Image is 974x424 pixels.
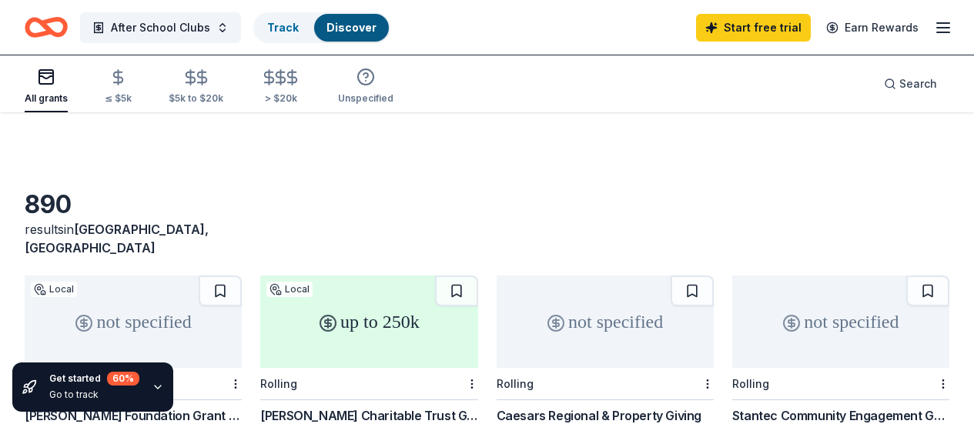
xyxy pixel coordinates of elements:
[25,189,242,220] div: 890
[260,92,301,105] div: > $20k
[260,62,301,112] button: > $20k
[25,9,68,45] a: Home
[25,62,68,112] button: All grants
[49,389,139,401] div: Go to track
[169,62,223,112] button: $5k to $20k
[25,220,242,257] div: results
[31,282,77,297] div: Local
[25,222,209,255] span: in
[107,372,139,386] div: 60 %
[49,372,139,386] div: Get started
[497,377,534,390] div: Rolling
[732,275,949,368] div: not specified
[497,275,714,368] div: not specified
[105,62,132,112] button: ≤ $5k
[267,21,299,34] a: Track
[25,92,68,105] div: All grants
[260,275,477,368] div: up to 250k
[260,377,297,390] div: Rolling
[899,75,937,93] span: Search
[817,14,928,42] a: Earn Rewards
[266,282,313,297] div: Local
[338,92,393,105] div: Unspecified
[338,62,393,112] button: Unspecified
[25,275,242,368] div: not specified
[696,14,811,42] a: Start free trial
[253,12,390,43] button: TrackDiscover
[326,21,377,34] a: Discover
[872,68,949,99] button: Search
[111,18,210,37] span: After School Clubs
[169,92,223,105] div: $5k to $20k
[80,12,241,43] button: After School Clubs
[732,377,769,390] div: Rolling
[105,92,132,105] div: ≤ $5k
[25,222,209,255] span: [GEOGRAPHIC_DATA], [GEOGRAPHIC_DATA]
